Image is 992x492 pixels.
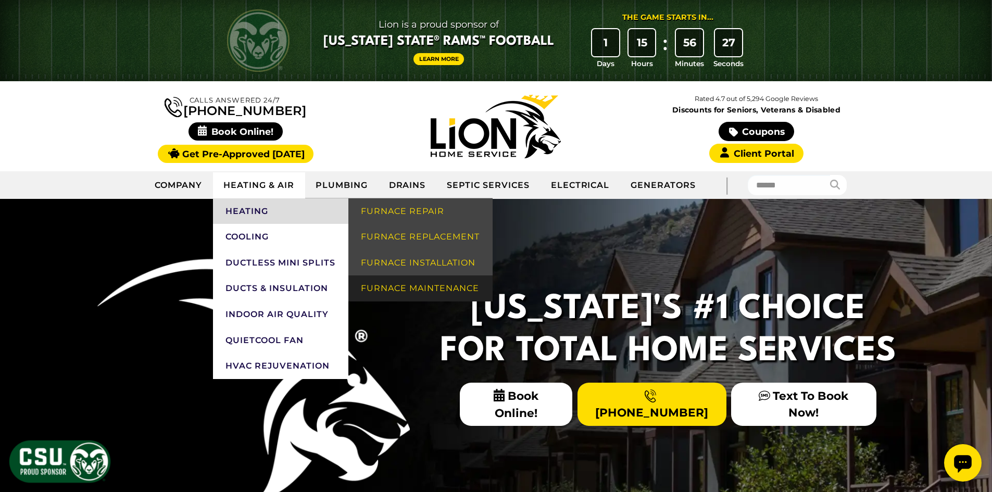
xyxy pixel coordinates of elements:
a: Company [144,172,214,198]
a: Text To Book Now! [731,383,876,425]
a: Generators [620,172,706,198]
a: [PHONE_NUMBER] [577,383,726,425]
a: Coupons [719,122,794,141]
a: Furnace Installation [348,250,492,276]
span: Lion is a proud sponsor of [323,16,554,33]
div: | [706,171,748,199]
p: Rated 4.7 out of 5,294 Google Reviews [626,93,886,105]
img: CSU Sponsor Badge [8,439,112,484]
a: Cooling [213,224,348,250]
a: Indoor Air Quality [213,301,348,327]
span: [US_STATE] State® Rams™ Football [323,33,554,51]
div: : [660,29,670,69]
span: Minutes [675,58,704,69]
a: Furnace Replacement [348,224,492,250]
span: Seconds [713,58,744,69]
a: Electrical [541,172,621,198]
a: Drains [379,172,437,198]
h2: [US_STATE]'s #1 Choice For Total Home Services [434,288,902,372]
img: CSU Rams logo [227,9,290,72]
div: 1 [592,29,619,56]
a: Septic Services [436,172,540,198]
a: Heating [213,198,348,224]
a: QuietCool Fan [213,327,348,354]
a: Heating & Air [213,172,305,198]
a: Plumbing [305,172,379,198]
a: HVAC Rejuvenation [213,353,348,379]
a: Ductless Mini Splits [213,250,348,276]
span: Days [597,58,614,69]
span: Book Online! [189,122,283,141]
span: Book Online! [460,383,573,426]
a: [PHONE_NUMBER] [165,95,306,117]
a: Learn More [413,53,464,65]
a: Furnace Maintenance [348,275,492,301]
div: 56 [676,29,703,56]
a: Ducts & Insulation [213,275,348,301]
div: The Game Starts in... [622,12,713,23]
span: Hours [631,58,653,69]
a: Client Portal [709,144,803,163]
span: Discounts for Seniors, Veterans & Disabled [629,106,885,113]
div: 15 [629,29,656,56]
a: Get Pre-Approved [DATE] [158,145,313,163]
div: 27 [715,29,742,56]
img: Lion Home Service [431,95,561,158]
div: Open chat widget [4,4,42,42]
a: Furnace Repair [348,198,492,224]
